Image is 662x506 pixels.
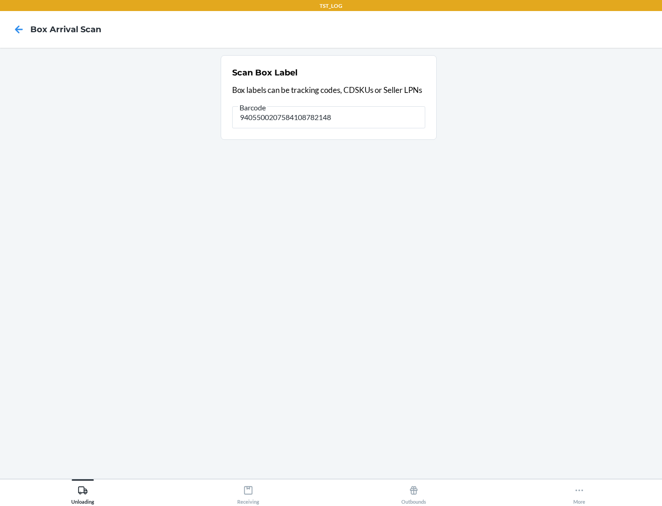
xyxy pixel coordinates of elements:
[232,67,297,79] h2: Scan Box Label
[30,23,101,35] h4: Box Arrival Scan
[401,482,426,505] div: Outbounds
[232,84,425,96] p: Box labels can be tracking codes, CDSKUs or Seller LPNs
[71,482,94,505] div: Unloading
[320,2,342,10] p: TST_LOG
[165,479,331,505] button: Receiving
[232,106,425,128] input: Barcode
[331,479,496,505] button: Outbounds
[238,103,267,112] span: Barcode
[237,482,259,505] div: Receiving
[496,479,662,505] button: More
[573,482,585,505] div: More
